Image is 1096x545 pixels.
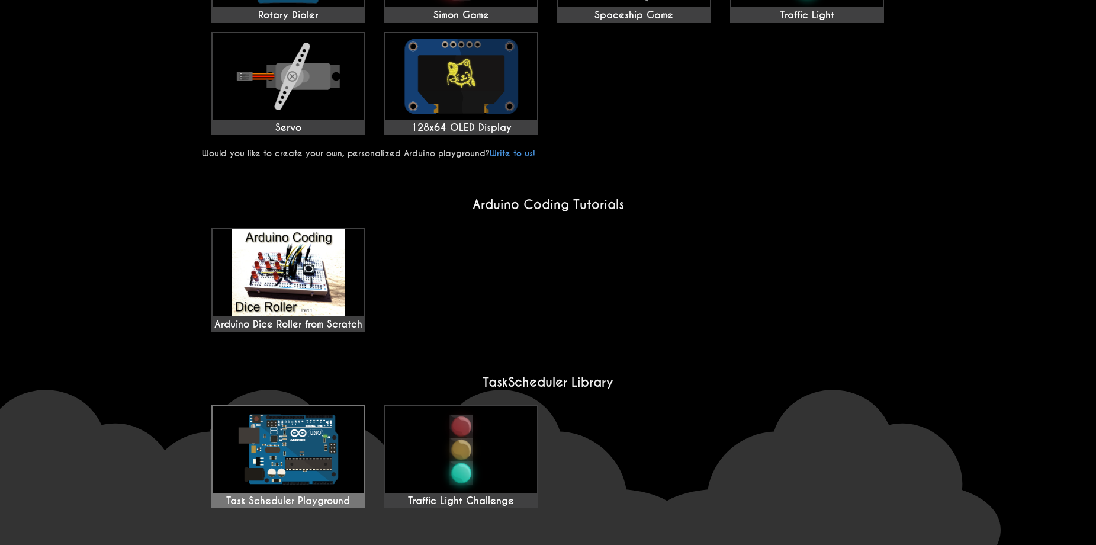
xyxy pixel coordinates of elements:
div: Rotary Dialer [213,9,364,21]
a: Write to us! [490,148,535,159]
div: Simon Game [385,9,537,21]
h2: Arduino Coding Tutorials [202,197,895,213]
a: Arduino Dice Roller from Scratch [211,228,365,332]
img: maxresdefault.jpg [213,229,364,316]
div: Traffic Light Challenge [385,495,537,507]
p: Would you like to create your own, personalized Arduino playground? [202,148,895,159]
a: Task Scheduler Playground [211,405,365,508]
div: Spaceship Game [558,9,710,21]
a: Servo [211,32,365,135]
img: Task Scheduler Playground [213,406,364,493]
img: Traffic Light Challenge [385,406,537,493]
div: Servo [213,122,364,134]
a: Traffic Light Challenge [384,405,538,508]
div: 128x64 OLED Display [385,122,537,134]
h2: TaskScheduler Library [202,374,895,390]
img: Servo [213,33,364,120]
a: 128x64 OLED Display [384,32,538,135]
img: 128x64 OLED Display [385,33,537,120]
div: Traffic Light [731,9,883,21]
div: Arduino Dice Roller from Scratch [213,229,364,331]
div: Task Scheduler Playground [213,495,364,507]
